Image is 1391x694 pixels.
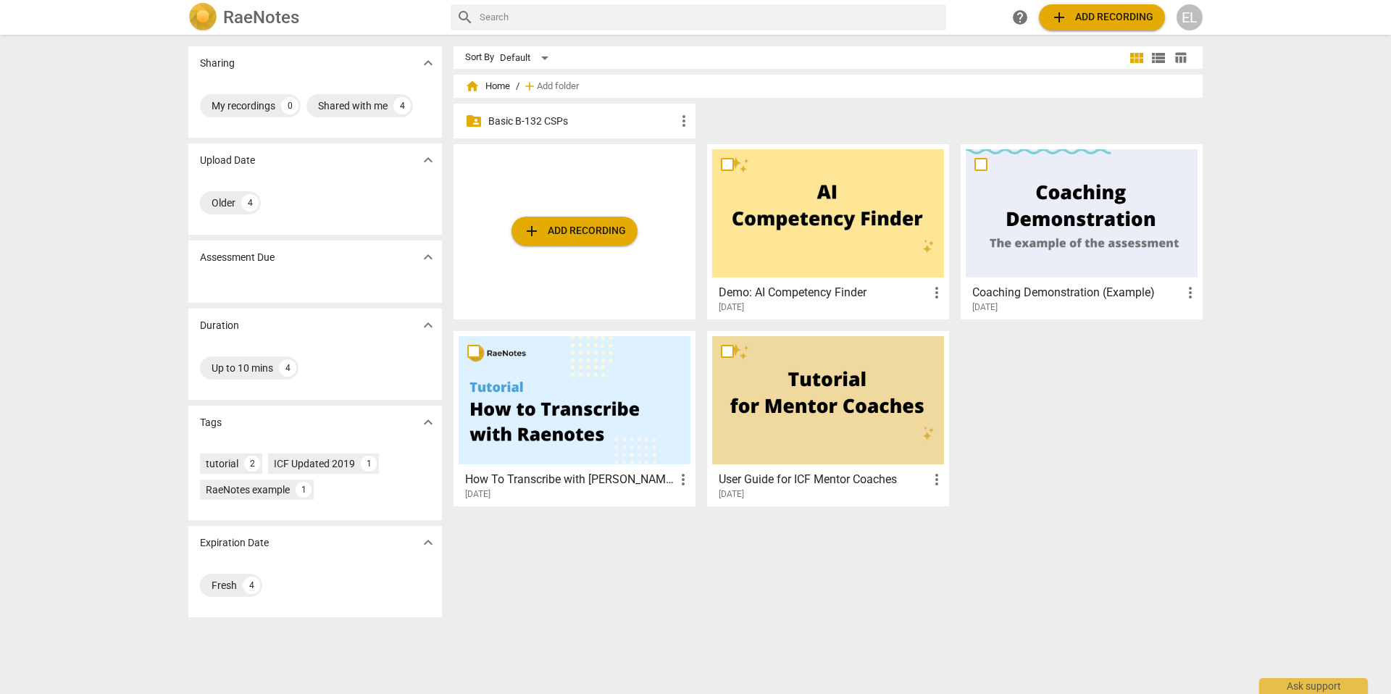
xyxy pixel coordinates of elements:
h2: RaeNotes [223,7,299,28]
p: Assessment Due [200,250,275,265]
button: EL [1177,4,1203,30]
span: expand_more [419,317,437,334]
span: add [1050,9,1068,26]
button: Table view [1169,47,1191,69]
span: expand_more [419,414,437,431]
h3: Coaching Demonstration (Example) [972,284,1182,301]
div: Shared with me [318,99,388,113]
p: Tags [200,415,222,430]
span: / [516,81,519,92]
a: User Guide for ICF Mentor Coaches[DATE] [712,336,944,500]
span: [DATE] [465,488,490,501]
div: 2 [244,456,260,472]
div: Ask support [1259,678,1368,694]
span: Home [465,79,510,93]
button: Show more [417,532,439,553]
span: view_list [1150,49,1167,67]
span: Add recording [523,222,626,240]
span: more_vert [1182,284,1199,301]
h3: How To Transcribe with RaeNotes [465,471,674,488]
div: Fresh [212,578,237,593]
div: My recordings [212,99,275,113]
span: [DATE] [719,301,744,314]
button: List view [1148,47,1169,69]
button: Upload [1039,4,1165,30]
div: 1 [361,456,377,472]
div: tutorial [206,456,238,471]
span: add [523,222,540,240]
div: RaeNotes example [206,482,290,497]
div: 0 [281,97,298,114]
div: Up to 10 mins [212,361,273,375]
span: view_module [1128,49,1145,67]
a: LogoRaeNotes [188,3,439,32]
div: Older [212,196,235,210]
div: Sort By [465,52,494,63]
button: Tile view [1126,47,1148,69]
div: 4 [243,577,260,594]
span: [DATE] [719,488,744,501]
input: Search [480,6,940,29]
a: Help [1007,4,1033,30]
p: Expiration Date [200,535,269,551]
div: 4 [279,359,296,377]
span: Add recording [1050,9,1153,26]
span: more_vert [675,112,693,130]
span: more_vert [928,471,945,488]
h3: Demo: AI Competency Finder [719,284,928,301]
button: Show more [417,246,439,268]
span: more_vert [674,471,692,488]
span: search [456,9,474,26]
div: 4 [393,97,411,114]
span: help [1011,9,1029,26]
span: expand_more [419,534,437,551]
div: 4 [241,194,259,212]
span: expand_more [419,151,437,169]
span: add [522,79,537,93]
div: 1 [296,482,312,498]
span: home [465,79,480,93]
a: How To Transcribe with [PERSON_NAME][DATE] [459,336,690,500]
h3: User Guide for ICF Mentor Coaches [719,471,928,488]
span: more_vert [928,284,945,301]
button: Show more [417,149,439,171]
a: Demo: AI Competency Finder[DATE] [712,149,944,313]
button: Show more [417,314,439,336]
p: Duration [200,318,239,333]
button: Upload [511,217,638,246]
a: Coaching Demonstration (Example)[DATE] [966,149,1198,313]
button: Show more [417,52,439,74]
span: Add folder [537,81,579,92]
div: Default [500,46,554,70]
span: table_chart [1174,51,1187,64]
p: Upload Date [200,153,255,168]
span: expand_more [419,54,437,72]
span: [DATE] [972,301,998,314]
p: Sharing [200,56,235,71]
p: Basic B-132 CSPs [488,114,675,129]
span: expand_more [419,248,437,266]
button: Show more [417,411,439,433]
div: ICF Updated 2019 [274,456,355,471]
span: folder_shared [465,112,483,130]
img: Logo [188,3,217,32]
